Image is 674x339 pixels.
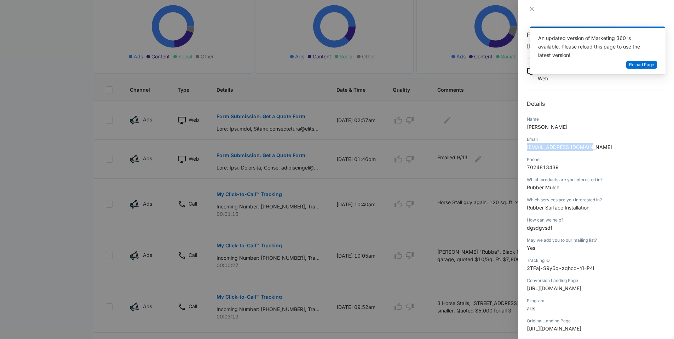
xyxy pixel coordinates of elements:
[538,34,649,59] div: An updated version of Marketing 360 is available. Please reload this page to use the latest version!
[527,99,666,108] h2: Details
[527,197,666,203] div: Which services are you interested in?
[527,245,535,251] span: Yes
[629,62,654,68] span: Reload Page
[527,144,612,150] span: [EMAIL_ADDRESS][DOMAIN_NAME]
[626,61,657,69] button: Reload Page
[527,184,559,190] span: Rubber Mulch
[527,225,552,231] span: dgsdgvsdf
[527,277,666,284] div: Conversion Landing Page
[527,156,666,163] div: Phone
[527,298,666,304] div: Program
[527,42,666,50] p: [DATE] 02:57am
[527,318,666,324] div: Original Landing Page
[529,6,535,12] span: close
[527,136,666,143] div: Email
[527,164,559,170] span: 7024813439
[527,177,666,183] div: Which products are you interested in?
[527,285,581,291] span: [URL][DOMAIN_NAME]
[527,116,666,122] div: Name
[527,124,568,130] span: [PERSON_NAME]
[527,205,589,211] span: Rubber Surface Installation
[527,30,666,39] h1: Form Submission: Get a Quote Form
[527,265,594,271] span: 2TFaj-S9y6q-zqhcc-YHP4l
[527,237,666,243] div: May we add you to our mailing list?
[527,6,537,12] button: Close
[527,305,535,311] span: ads
[527,217,666,223] div: How can we help?
[527,326,581,332] span: [URL][DOMAIN_NAME]
[527,257,666,264] div: Tracking ID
